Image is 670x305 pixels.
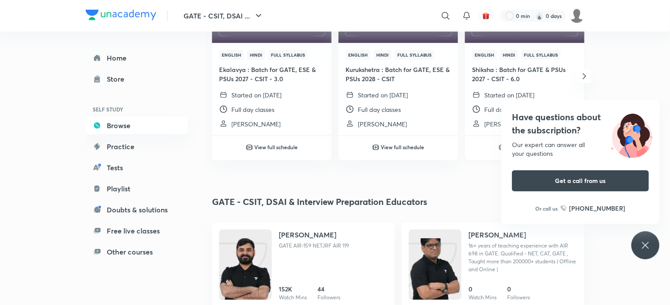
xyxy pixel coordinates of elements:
a: Tests [86,159,187,176]
h6: 152K [279,284,307,294]
img: Chahat Goyal [569,8,584,23]
span: Hindi [374,50,391,60]
p: Followers [507,294,530,301]
h4: Have questions about the subscription? [512,111,649,137]
p: 16+ years of teaching experience with AIR 698 in GATE. Qualified - NET, CAT, GATE , Taught more t... [468,242,577,273]
h6: View full schedule [255,143,298,151]
h6: View full schedule [381,143,425,151]
button: Get a call from us [512,170,649,191]
p: Sweta Kumari [358,119,407,129]
h6: SELF STUDY [86,102,187,117]
h4: [PERSON_NAME] [279,230,336,240]
h6: [PHONE_NUMBER] [569,204,626,213]
a: Home [86,49,187,67]
span: English [346,50,370,60]
a: Doubts & solutions [86,201,187,219]
img: play [499,144,506,151]
a: Store [86,70,187,88]
p: Watch Mins [279,294,307,301]
p: Started on [DATE] [231,90,281,100]
a: Playlist [86,180,187,197]
h6: 44 [317,284,340,294]
a: Free live classes [86,222,187,240]
img: play [246,144,253,151]
span: Full Syllabus [268,50,308,60]
div: Our expert can answer all your questions [512,140,649,158]
a: Practice [86,138,187,155]
a: Browse [86,117,187,134]
button: GATE - CSIT, DSAI ... [178,7,269,25]
h4: Shiksha : Batch for GATE & PSUs 2027 - CSIT - 6.0 [472,65,577,83]
h6: 0 [468,284,497,294]
span: Hindi [247,50,265,60]
h3: GATE - CSIT, DSAI & Interview Preparation Educators [212,195,427,208]
a: Company Logo [86,10,156,22]
span: Hindi [500,50,518,60]
div: Store [107,74,130,84]
a: [PHONE_NUMBER] [561,204,626,213]
p: Started on [DATE] [358,90,408,100]
h4: Kurukshetra : Batch for GATE, ESE & PSUs 2028 - CSIT [346,65,451,83]
p: Watch Mins [468,294,497,301]
h6: 0 [507,284,530,294]
p: Followers [317,294,340,301]
p: Sweta Kumari [231,119,281,129]
h4: [PERSON_NAME] [468,230,526,240]
p: Bharat Acharya [484,119,533,129]
img: avatar [482,12,490,20]
span: English [219,50,244,60]
img: streak [535,11,544,20]
p: GATE AIR-159 NETJRF AIR 119 [279,242,388,250]
a: Other courses [86,243,187,261]
p: Full day classes [358,105,401,114]
img: ttu_illustration_new.svg [604,111,659,158]
span: Full Syllabus [521,50,561,60]
p: Full day classes [484,105,527,114]
p: Full day classes [231,105,274,114]
p: Started on [DATE] [484,90,534,100]
img: Company Logo [86,10,156,20]
p: Or call us [536,205,558,212]
img: play [372,144,379,151]
span: Full Syllabus [395,50,434,60]
button: avatar [479,9,493,23]
h4: Ekalavya : Batch for GATE, ESE & PSUs 2027 - CSIT - 3.0 [219,65,324,83]
span: English [472,50,497,60]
